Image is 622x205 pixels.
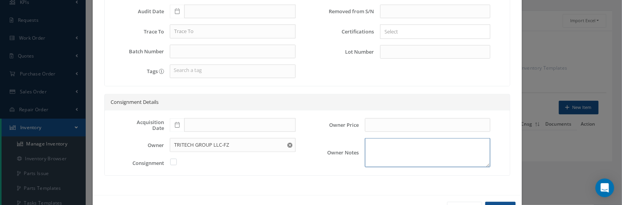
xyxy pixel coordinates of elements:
[118,49,164,54] label: Batch Number
[118,68,164,74] label: Tags
[313,29,374,35] label: Certifications
[313,122,359,128] label: Owner Price
[313,150,359,156] label: Owner Notes
[381,28,486,36] input: Search for option
[596,179,614,197] div: Open Intercom Messenger
[170,25,296,39] input: Trace To
[313,49,374,55] label: Lot Number
[118,142,164,148] label: Owner
[287,143,292,148] svg: Reset
[118,29,164,35] label: Trace To
[286,138,296,152] button: Reset
[118,160,164,166] label: Consignment
[118,119,164,131] label: Acquisition Date
[313,9,374,14] label: Removed from S/N
[172,67,202,74] span: Search a tag
[118,9,164,14] label: Audit Date
[170,138,296,152] input: Owner
[105,95,510,110] div: Consignment Details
